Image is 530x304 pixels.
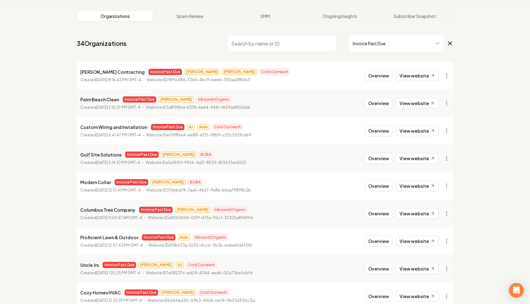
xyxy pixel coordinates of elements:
button: Overview [365,263,392,274]
span: Inbound/Organic [196,96,231,103]
button: Overview [365,291,392,302]
span: Avan [197,124,210,130]
button: Overview [365,180,392,192]
p: Website ID 7e58237c-ad09-4344-aed6-00a73be5cbfd [146,270,253,276]
time: [DATE] 8:16:43 PM GMT-4 [96,77,141,82]
span: Invoice Past Due [151,124,184,130]
p: Gulf Site Solutions [80,151,121,158]
p: Created [80,270,140,276]
span: Cold Outreach [186,262,217,268]
a: View website [396,126,439,136]
span: Cold Outreach [198,289,229,296]
a: View website [396,181,439,191]
time: [DATE] 12:35:19 PM GMT-4 [96,298,142,303]
span: Invoice Past Due [125,289,158,296]
p: Created [80,187,141,193]
a: View website [396,70,439,81]
a: Spam Review [153,11,228,21]
span: Invoice Past Due [115,179,148,185]
span: [PERSON_NAME] [184,69,219,75]
p: Custom Wiring and Installation [80,123,147,131]
a: Ongoing Insights [303,11,378,21]
div: Open Intercom Messenger [509,283,524,298]
span: Invoice Past Due [103,262,136,268]
p: Modern Collar [80,178,111,186]
span: Cold Outreach [259,69,290,75]
a: View website [396,291,439,302]
button: Overview [365,125,392,136]
span: Invoice Past Due [125,152,159,158]
p: Created [80,132,141,138]
time: [DATE] 5:14:10 PM GMT-4 [96,160,140,165]
a: View website [396,98,439,108]
time: [DATE] 11:09:47 AM GMT-4 [96,215,142,220]
span: Invoice Past Due [123,96,156,103]
span: [PERSON_NAME] [159,96,194,103]
a: View website [396,208,439,219]
a: Organizations [78,11,153,21]
p: Website ID 37bbbd74-7aa5-4667-9a8e-b6aa79898c2b [146,187,251,193]
span: AJ [187,124,195,130]
button: Overview [365,236,392,247]
a: Subscriber Snapshot [377,11,452,21]
p: Created [80,297,142,304]
p: Columbus Tree Company [80,206,135,214]
a: View website [396,153,439,164]
p: Created [80,77,141,83]
button: Overview [365,208,392,219]
a: SMM [227,11,303,21]
span: Avan [178,234,190,240]
p: Website ID e09f86e4-ee88-4215-98b9-c23c5529ca69 [146,132,251,138]
span: Invoice Past Due [148,69,182,75]
span: [PERSON_NAME] [139,262,174,268]
p: Website ID 3a81986d-4378-4e64-9441-f609a68524d6 [146,104,250,111]
p: Website ID b064ed30-09b3-400b-b674-9b03a930c12a [148,297,255,304]
time: [DATE] 1:25:25 PM GMT-4 [96,271,140,275]
p: Created [80,215,142,221]
span: [PERSON_NAME] [151,179,186,185]
time: [DATE] 12:15:41 PM GMT-4 [96,188,141,192]
span: Invoice Past Due [139,207,173,213]
span: Invoice Past Due [142,234,175,240]
span: Inbound/Organic [213,207,248,213]
p: Website ID 410b633a-1030-4cc6-9b3b-edee41d4f342 [148,242,252,249]
p: Created [80,160,140,166]
span: [PERSON_NAME] [222,69,257,75]
p: [PERSON_NAME] Contracting [80,68,145,76]
p: Proficient Lawn & Outdoor [80,234,138,241]
p: Created [80,104,140,111]
span: BCBA [188,179,203,185]
p: Cozy Homes HVAC [80,289,121,296]
span: BCBA [199,152,213,158]
time: [DATE] 12:57:43 PM GMT-4 [96,243,143,248]
p: Uncle Jrs [80,261,99,269]
time: [DATE] 6:41:47 PM GMT-4 [96,133,141,137]
a: View website [396,236,439,246]
span: Cold Outreach [212,124,243,130]
p: Website ID 7891c484-3366-46c9-bee6-31f2aa2880b3 [147,77,250,83]
p: Website ID d4063054-0219-475a-90cf-32305a894f9d [148,215,253,221]
button: Overview [365,98,392,109]
span: Inbound/Organic [193,234,228,240]
button: Overview [365,153,392,164]
p: Website ID a5a19f0f-9956-4a21-8533-8f3433ed2021 [146,160,246,166]
span: [PERSON_NAME] [161,152,196,158]
p: Created [80,242,143,249]
span: [PERSON_NAME] [161,289,196,296]
button: Overview [365,70,392,81]
a: View website [396,263,439,274]
span: [PERSON_NAME] [175,207,210,213]
span: AJ [176,262,184,268]
time: [DATE] 2:10:27 PM GMT-4 [96,105,140,110]
a: 34Organizations [77,39,126,48]
p: Palm Beach Clean [80,96,119,103]
input: Search by name or ID [227,35,336,52]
